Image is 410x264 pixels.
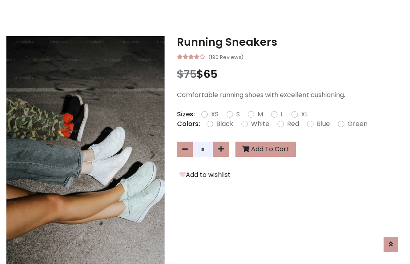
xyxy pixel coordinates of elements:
[235,142,296,157] button: Add To Cart
[208,52,243,61] small: (190 Reviews)
[177,68,404,81] h3: $
[177,90,404,100] p: Comfortable running shoes with excellent cushioning.
[177,67,197,81] span: $75
[301,110,308,119] label: XL
[236,110,240,119] label: S
[216,119,233,129] label: Black
[177,110,195,119] p: Sizes:
[317,119,330,129] label: Blue
[281,110,283,119] label: L
[287,119,299,129] label: Red
[211,110,219,119] label: XS
[177,36,404,49] h3: Running Sneakers
[177,170,233,180] button: Add to wishlist
[251,119,269,129] label: White
[203,67,217,81] span: 65
[257,110,263,119] label: M
[177,119,200,129] p: Colors:
[348,119,368,129] label: Green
